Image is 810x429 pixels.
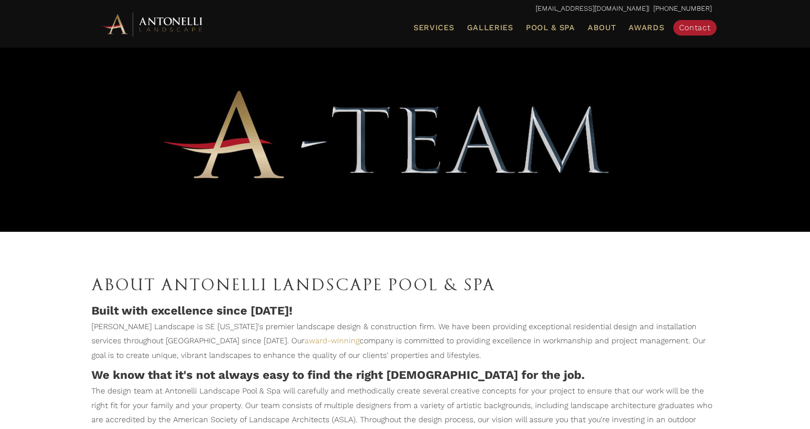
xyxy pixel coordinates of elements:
[99,11,206,37] img: Antonelli Horizontal Logo
[526,23,575,32] span: Pool & Spa
[584,21,620,34] a: About
[91,271,719,298] h1: About Antonelli Landscape Pool & Spa
[536,4,648,12] a: [EMAIL_ADDRESS][DOMAIN_NAME]
[629,23,664,32] span: Awards
[91,319,719,368] p: [PERSON_NAME] Landscape is SE [US_STATE]'s premier landscape design & construction firm. We have ...
[463,21,517,34] a: Galleries
[305,336,360,345] a: award-winning
[91,303,719,319] h4: Built with excellence since [DATE]!
[679,23,711,32] span: Contact
[588,24,616,32] span: About
[410,21,458,34] a: Services
[414,24,454,32] span: Services
[625,21,668,34] a: Awards
[522,21,579,34] a: Pool & Spa
[91,367,719,384] h4: We know that it's not always easy to find the right [DEMOGRAPHIC_DATA] for the job.
[673,20,717,36] a: Contact
[467,23,513,32] span: Galleries
[99,2,712,15] p: | [PHONE_NUMBER]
